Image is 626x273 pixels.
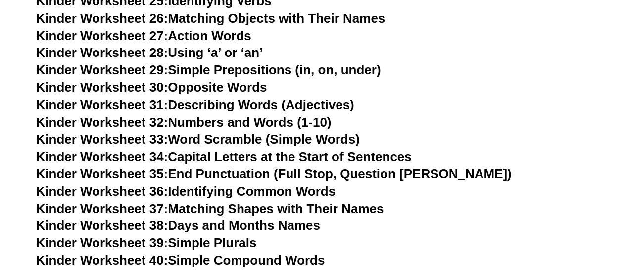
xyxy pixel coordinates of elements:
[36,97,354,112] a: Kinder Worksheet 31:Describing Words (Adjectives)
[36,252,168,267] span: Kinder Worksheet 40:
[36,80,168,95] span: Kinder Worksheet 30:
[36,131,168,146] span: Kinder Worksheet 33:
[36,28,168,43] span: Kinder Worksheet 27:
[36,218,168,232] span: Kinder Worksheet 38:
[36,252,325,267] a: Kinder Worksheet 40:Simple Compound Words
[36,201,168,216] span: Kinder Worksheet 37:
[36,149,412,164] a: Kinder Worksheet 34:Capital Letters at the Start of Sentences
[36,80,267,95] a: Kinder Worksheet 30:Opposite Words
[36,45,263,60] a: Kinder Worksheet 28:Using ‘a’ or ‘an’
[36,201,384,216] a: Kinder Worksheet 37:Matching Shapes with Their Names
[36,62,381,77] a: Kinder Worksheet 29:Simple Prepositions (in, on, under)
[461,161,626,273] iframe: Chat Widget
[36,62,168,77] span: Kinder Worksheet 29:
[36,235,257,250] a: Kinder Worksheet 39:Simple Plurals
[36,97,168,112] span: Kinder Worksheet 31:
[36,11,168,26] span: Kinder Worksheet 26:
[36,114,168,129] span: Kinder Worksheet 32:
[36,218,320,232] a: Kinder Worksheet 38:Days and Months Names
[36,28,251,43] a: Kinder Worksheet 27:Action Words
[36,149,168,164] span: Kinder Worksheet 34:
[36,114,332,129] a: Kinder Worksheet 32:Numbers and Words (1-10)
[36,166,512,181] a: Kinder Worksheet 35:End Punctuation (Full Stop, Question [PERSON_NAME])
[36,183,336,198] a: Kinder Worksheet 36:Identifying Common Words
[36,45,168,60] span: Kinder Worksheet 28:
[36,11,385,26] a: Kinder Worksheet 26:Matching Objects with Their Names
[36,235,168,250] span: Kinder Worksheet 39:
[36,183,168,198] span: Kinder Worksheet 36:
[36,131,360,146] a: Kinder Worksheet 33:Word Scramble (Simple Words)
[36,166,168,181] span: Kinder Worksheet 35:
